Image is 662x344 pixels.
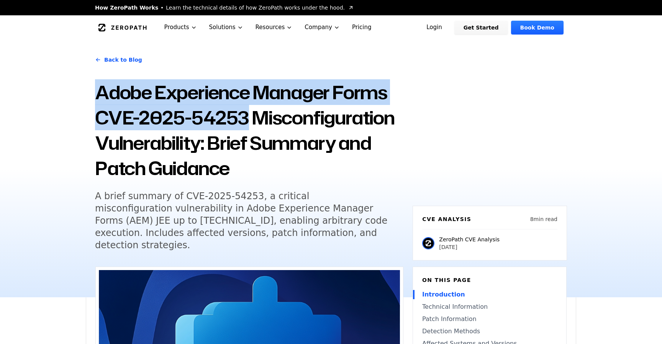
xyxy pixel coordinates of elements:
h5: A brief summary of CVE-2025-54253, a critical misconfiguration vulnerability in Adobe Experience ... [95,190,389,251]
p: ZeroPath CVE Analysis [439,236,500,243]
a: Login [417,21,451,34]
button: Products [158,15,203,39]
p: 8 min read [530,215,557,223]
h6: CVE Analysis [422,215,471,223]
a: Patch Information [422,315,557,324]
button: Solutions [203,15,249,39]
button: Resources [249,15,299,39]
a: How ZeroPath WorksLearn the technical details of how ZeroPath works under the hood. [95,4,354,11]
a: Back to Blog [95,49,142,70]
button: Company [298,15,346,39]
a: Book Demo [511,21,564,34]
a: Get Started [454,21,508,34]
img: ZeroPath CVE Analysis [422,237,434,249]
span: Learn the technical details of how ZeroPath works under the hood. [166,4,345,11]
p: [DATE] [439,243,500,251]
a: Introduction [422,290,557,299]
span: How ZeroPath Works [95,4,158,11]
a: Technical Information [422,302,557,311]
nav: Global [86,15,576,39]
h6: On this page [422,276,557,284]
h1: Adobe Experience Manager Forms CVE-2025-54253 Misconfiguration Vulnerability: Brief Summary and P... [95,80,403,181]
a: Pricing [346,15,378,39]
a: Detection Methods [422,327,557,336]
